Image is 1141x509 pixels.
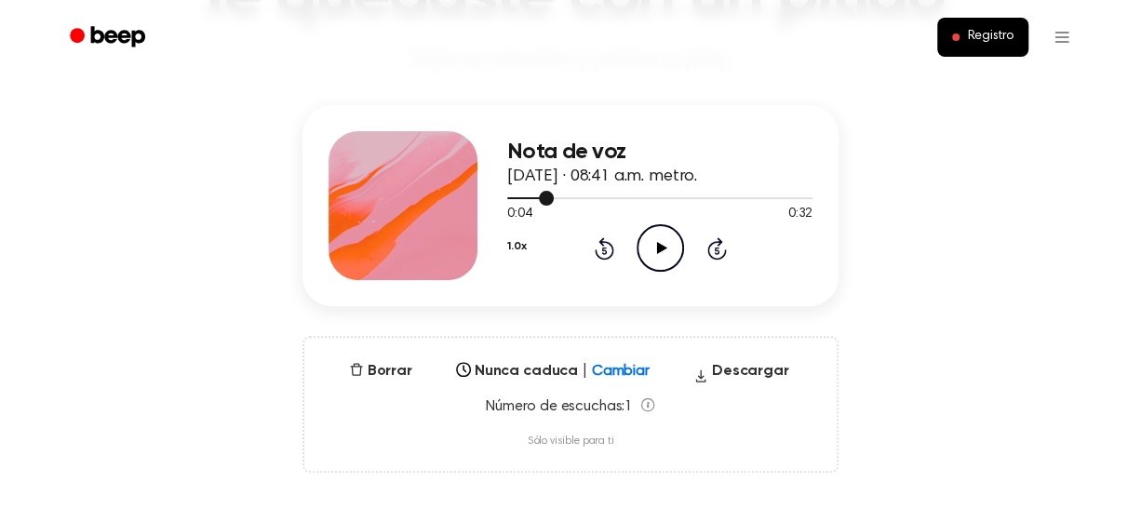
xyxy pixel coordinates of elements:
[507,241,526,252] font: 1.0x
[937,18,1028,57] button: Registro
[507,141,625,163] font: Nota de voz
[486,399,624,414] font: Número de escuchas:
[507,231,526,262] button: 1.0x
[507,205,531,224] span: 0:04
[712,364,789,379] font: Descargar
[368,364,412,379] font: Borrar
[624,399,633,414] font: 1
[788,208,812,221] font: 0:32
[57,20,162,56] a: Bip
[967,30,1013,43] font: Registro
[528,435,614,447] font: Sólo visible para ti
[640,397,655,412] span: El recuento de escuchas refleja las escuchas de otros oyentes (máximo una reproducción por oyente...
[686,360,797,390] button: Descargar
[507,168,697,185] font: [DATE] · 08:41 a.m. metro.
[1040,15,1084,60] button: Abrir menú
[342,360,420,382] button: Borrar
